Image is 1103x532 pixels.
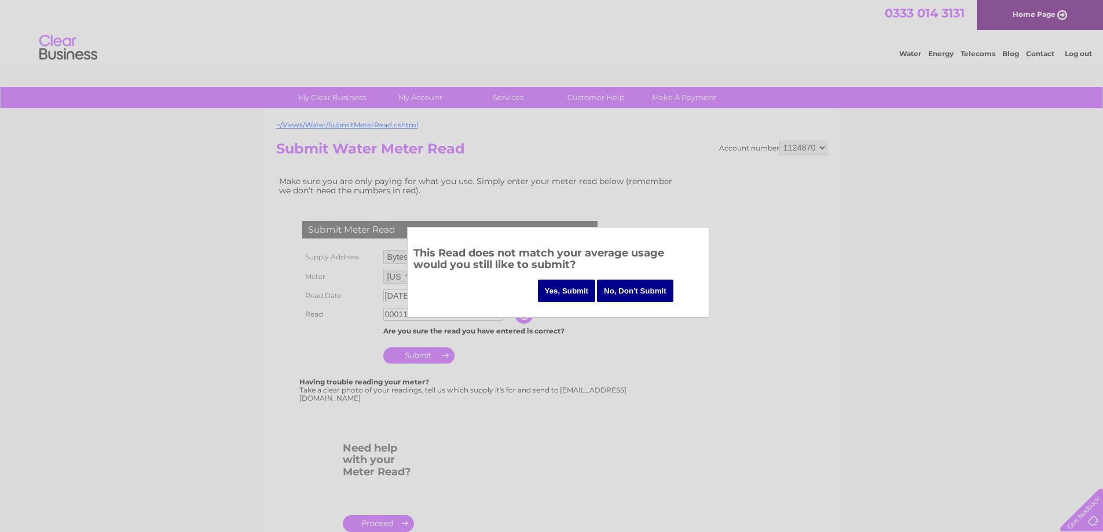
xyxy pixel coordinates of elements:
a: Contact [1026,49,1054,58]
img: logo.png [39,30,98,65]
a: Log out [1065,49,1092,58]
a: Blog [1002,49,1019,58]
a: 0333 014 3131 [885,6,965,20]
a: Energy [928,49,954,58]
div: Clear Business is a trading name of Verastar Limited (registered in [GEOGRAPHIC_DATA] No. 3667643... [279,6,826,56]
input: Yes, Submit [538,280,596,302]
a: Water [899,49,921,58]
input: No, Don't Submit [597,280,673,302]
a: Telecoms [961,49,995,58]
h3: This Read does not match your average usage would you still like to submit? [413,245,703,277]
